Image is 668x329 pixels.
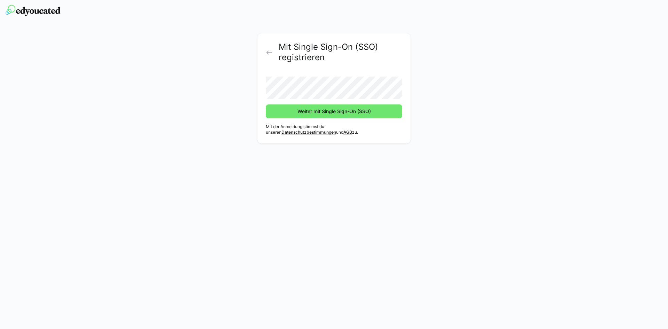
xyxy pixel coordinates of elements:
p: Mit der Anmeldung stimmst du unseren und zu. [266,124,402,135]
span: Weiter mit Single Sign-On (SSO) [296,108,372,115]
a: AGB [343,130,352,135]
a: Datenschutzbestimmungen [281,130,336,135]
h2: Mit Single Sign-On (SSO) registrieren [279,42,402,63]
button: Weiter mit Single Sign-On (SSO) [266,104,402,118]
img: edyoucated [6,5,61,16]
